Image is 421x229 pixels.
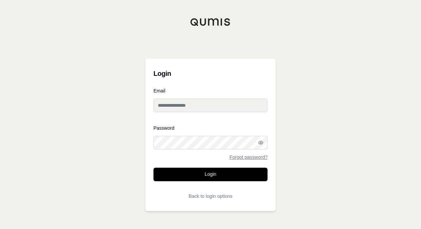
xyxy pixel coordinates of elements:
[153,88,268,93] label: Email
[153,189,268,203] button: Back to login options
[153,67,268,80] h3: Login
[230,155,268,160] a: Forgot password?
[153,168,268,181] button: Login
[190,18,231,26] img: Qumis
[153,126,268,130] label: Password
